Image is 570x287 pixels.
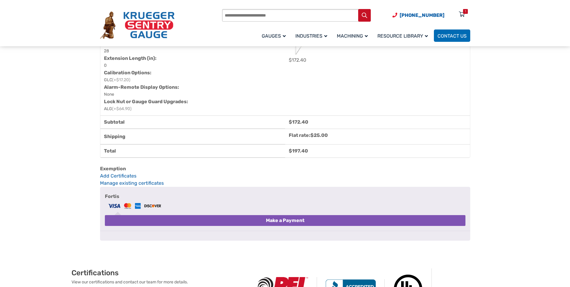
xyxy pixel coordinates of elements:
[333,29,374,43] a: Machining
[100,144,285,158] th: Total
[392,11,444,19] a: Phone Number (920) 434-8860
[434,29,470,42] a: Contact Us
[105,192,465,211] label: Fortis
[104,76,130,84] p: GLC
[104,98,280,105] dt: Lock Nut or Gauge Guard Upgrades:
[104,105,132,113] p: ALG
[112,77,130,82] span: (+$17.20)
[289,119,292,125] span: $
[337,33,368,39] span: Machining
[105,215,465,226] button: Make a Payment
[258,29,292,43] a: Gauges
[289,148,308,154] bdi: 197.40
[104,48,109,55] p: 28
[104,84,280,91] dt: Alarm-Remote Display Options:
[310,132,314,138] span: $
[289,57,292,63] span: $
[377,33,428,39] span: Resource Library
[112,106,132,111] span: (+$64.90)
[100,172,470,180] a: Add Certificates
[100,166,126,171] b: Exemption
[310,132,328,138] bdi: 25.00
[262,33,286,39] span: Gauges
[289,132,328,138] label: Flat rate:
[400,12,444,18] span: [PHONE_NUMBER]
[289,57,306,63] bdi: 172.40
[72,268,249,277] h2: Certifications
[437,33,467,39] span: Contact Us
[100,129,285,144] th: Shipping
[295,33,327,39] span: Industries
[104,91,114,98] p: None
[104,69,280,76] dt: Calibration Options:
[100,180,164,186] a: Manage existing certificates
[107,202,162,210] img: Fortis
[72,279,249,285] p: View our certifications and contact our team for more details.
[465,9,466,14] div: 1
[104,62,107,69] p: 0
[100,11,175,39] img: Krueger Sentry Gauge
[289,148,292,154] span: $
[292,29,333,43] a: Industries
[289,119,308,125] bdi: 172.40
[374,29,434,43] a: Resource Library
[104,55,280,62] dt: Extension Length (in):
[100,116,285,129] th: Subtotal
